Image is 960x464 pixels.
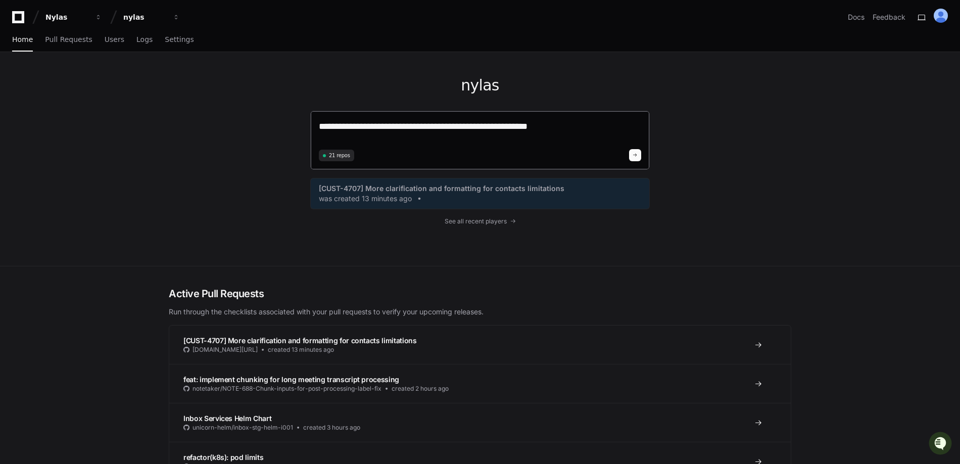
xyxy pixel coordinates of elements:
span: Home [12,36,33,42]
span: 21 repos [329,152,350,159]
a: Powered byPylon [71,106,122,114]
span: Pull Requests [45,36,92,42]
span: refactor(k8s): pod limits [183,453,263,461]
h1: nylas [310,76,650,95]
h2: Active Pull Requests [169,287,791,301]
span: created 2 hours ago [392,385,449,393]
span: Inbox Services Helm Chart [183,414,271,423]
a: Home [12,28,33,52]
p: Run through the checklists associated with your pull requests to verify your upcoming releases. [169,307,791,317]
div: Start new chat [34,75,166,85]
img: ALV-UjXdkCaxG7Ha6Z-zDHMTEPqXMlNFMnpHuOo2CVUViR2iaDDte_9HYgjrRZ0zHLyLySWwoP3Esd7mb4Ah-olhw-DLkFEvG... [934,9,948,23]
img: 1756235613930-3d25f9e4-fa56-45dd-b3ad-e072dfbd1548 [10,75,28,94]
span: Pylon [101,106,122,114]
span: Users [105,36,124,42]
a: Docs [848,12,865,22]
a: See all recent players [310,217,650,225]
div: Welcome [10,40,184,57]
div: Nylas [45,12,89,22]
a: feat: implement chunking for long meeting transcript processingnotetaker/NOTE-688-Chunk-inputs-fo... [169,364,791,403]
div: We're available if you need us! [34,85,128,94]
a: Logs [136,28,153,52]
a: Users [105,28,124,52]
iframe: Open customer support [928,431,955,458]
span: [CUST-4707] More clarification and formatting for contacts limitations [183,336,417,345]
button: Start new chat [172,78,184,90]
button: Feedback [873,12,905,22]
button: nylas [119,8,184,26]
span: created 3 hours ago [303,424,360,432]
span: unicorn-helm/inbox-stg-helm-i001 [193,424,293,432]
span: [DOMAIN_NAME][URL] [193,346,258,354]
span: was created 13 minutes ago [319,194,412,204]
a: Settings [165,28,194,52]
span: See all recent players [445,217,507,225]
div: nylas [123,12,167,22]
span: Settings [165,36,194,42]
span: created 13 minutes ago [268,346,334,354]
a: [CUST-4707] More clarification and formatting for contacts limitations[DOMAIN_NAME][URL]created 1... [169,326,791,364]
span: [CUST-4707] More clarification and formatting for contacts limitations [319,183,564,194]
a: Pull Requests [45,28,92,52]
a: Inbox Services Helm Chartunicorn-helm/inbox-stg-helm-i001created 3 hours ago [169,403,791,442]
span: Logs [136,36,153,42]
span: notetaker/NOTE-688-Chunk-inputs-for-post-processing-label-fix [193,385,381,393]
a: [CUST-4707] More clarification and formatting for contacts limitationswas created 13 minutes ago [319,183,641,204]
img: PlayerZero [10,10,30,30]
button: Nylas [41,8,106,26]
span: feat: implement chunking for long meeting transcript processing [183,375,399,384]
